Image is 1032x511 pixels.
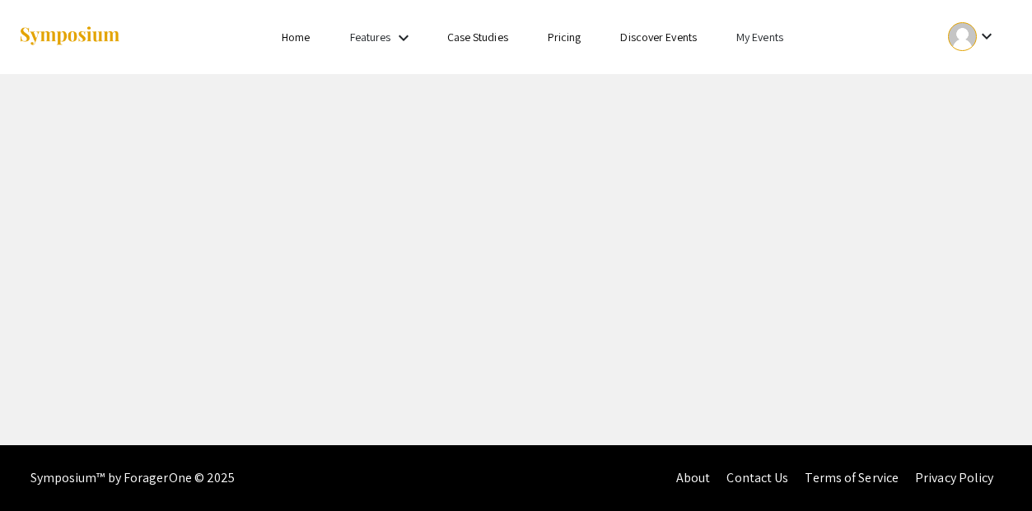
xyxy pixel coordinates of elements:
[726,469,788,486] a: Contact Us
[736,30,783,44] a: My Events
[915,469,993,486] a: Privacy Policy
[548,30,581,44] a: Pricing
[350,30,391,44] a: Features
[394,28,413,48] mat-icon: Expand Features list
[931,18,1014,55] button: Expand account dropdown
[805,469,899,486] a: Terms of Service
[447,30,508,44] a: Case Studies
[676,469,711,486] a: About
[30,445,236,511] div: Symposium™ by ForagerOne © 2025
[620,30,697,44] a: Discover Events
[282,30,310,44] a: Home
[18,26,121,48] img: Symposium by ForagerOne
[977,26,997,46] mat-icon: Expand account dropdown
